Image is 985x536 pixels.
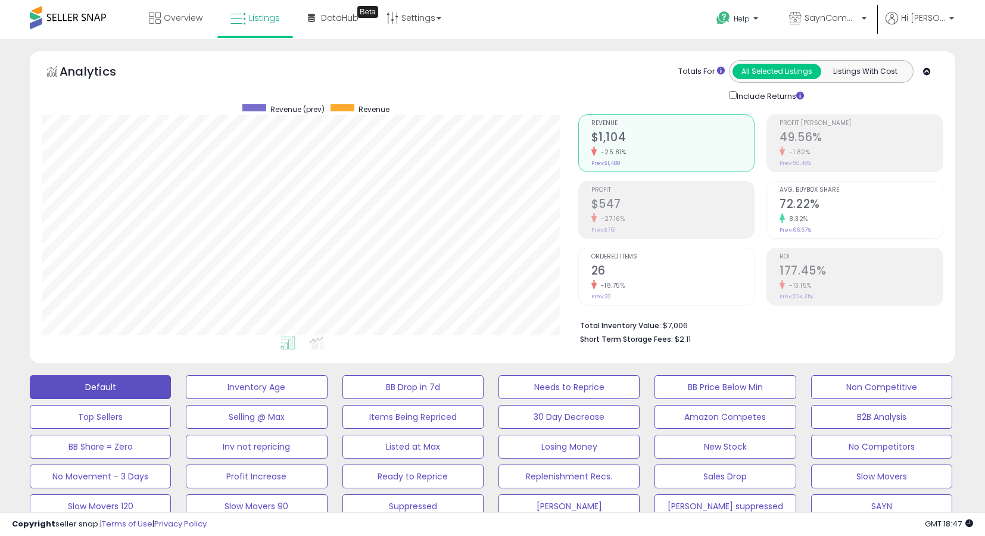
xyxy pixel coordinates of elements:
[811,405,952,429] button: B2B Analysis
[60,63,139,83] h5: Analytics
[597,281,625,290] small: -18.75%
[780,226,811,233] small: Prev: 66.67%
[186,405,327,429] button: Selling @ Max
[357,6,378,18] div: Tooltip anchor
[821,64,909,79] button: Listings With Cost
[886,12,954,39] a: Hi [PERSON_NAME]
[30,465,171,488] button: No Movement - 3 Days
[780,197,943,213] h2: 72.22%
[780,120,943,127] span: Profit [PERSON_NAME]
[342,405,484,429] button: Items Being Repriced
[591,130,755,147] h2: $1,104
[154,518,207,529] a: Privacy Policy
[186,465,327,488] button: Profit Increase
[12,519,207,530] div: seller snap | |
[498,465,640,488] button: Replenishment Recs.
[785,148,810,157] small: -1.82%
[580,334,673,344] b: Short Term Storage Fees:
[498,435,640,459] button: Losing Money
[498,375,640,399] button: Needs to Reprice
[597,148,626,157] small: -25.81%
[811,435,952,459] button: No Competitors
[342,435,484,459] button: Listed at Max
[811,465,952,488] button: Slow Movers
[342,375,484,399] button: BB Drop in 7d
[164,12,202,24] span: Overview
[811,494,952,518] button: SAYN
[591,264,755,280] h2: 26
[270,104,325,114] span: Revenue (prev)
[785,214,808,223] small: 8.32%
[654,375,796,399] button: BB Price Below Min
[780,130,943,147] h2: 49.56%
[186,494,327,518] button: Slow Movers 90
[591,197,755,213] h2: $547
[186,435,327,459] button: Inv not repricing
[720,89,818,102] div: Include Returns
[591,120,755,127] span: Revenue
[675,334,691,345] span: $2.11
[591,226,616,233] small: Prev: $751
[591,254,755,260] span: Ordered Items
[780,293,813,300] small: Prev: 204.31%
[342,494,484,518] button: Suppressed
[498,494,640,518] button: [PERSON_NAME]
[654,494,796,518] button: [PERSON_NAME] suppressed
[591,293,611,300] small: Prev: 32
[780,254,943,260] span: ROI
[102,518,152,529] a: Terms of Use
[780,264,943,280] h2: 177.45%
[654,435,796,459] button: New Stock
[12,518,55,529] strong: Copyright
[925,518,973,529] span: 2025-10-7 18:47 GMT
[785,281,812,290] small: -13.15%
[780,160,811,167] small: Prev: 50.48%
[780,187,943,194] span: Avg. Buybox Share
[707,2,770,39] a: Help
[811,375,952,399] button: Non Competitive
[732,64,821,79] button: All Selected Listings
[901,12,946,24] span: Hi [PERSON_NAME]
[716,11,731,26] i: Get Help
[580,320,661,331] b: Total Inventory Value:
[186,375,327,399] button: Inventory Age
[654,465,796,488] button: Sales Drop
[249,12,280,24] span: Listings
[805,12,858,24] span: SaynCommerce
[30,405,171,429] button: Top Sellers
[30,435,171,459] button: BB Share = Zero
[591,160,620,167] small: Prev: $1,488
[597,214,625,223] small: -27.16%
[359,104,389,114] span: Revenue
[342,465,484,488] button: Ready to Reprice
[498,405,640,429] button: 30 Day Decrease
[591,187,755,194] span: Profit
[734,14,750,24] span: Help
[580,317,934,332] li: $7,006
[30,494,171,518] button: Slow Movers 120
[654,405,796,429] button: Amazon Competes
[678,66,725,77] div: Totals For
[321,12,359,24] span: DataHub
[30,375,171,399] button: Default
